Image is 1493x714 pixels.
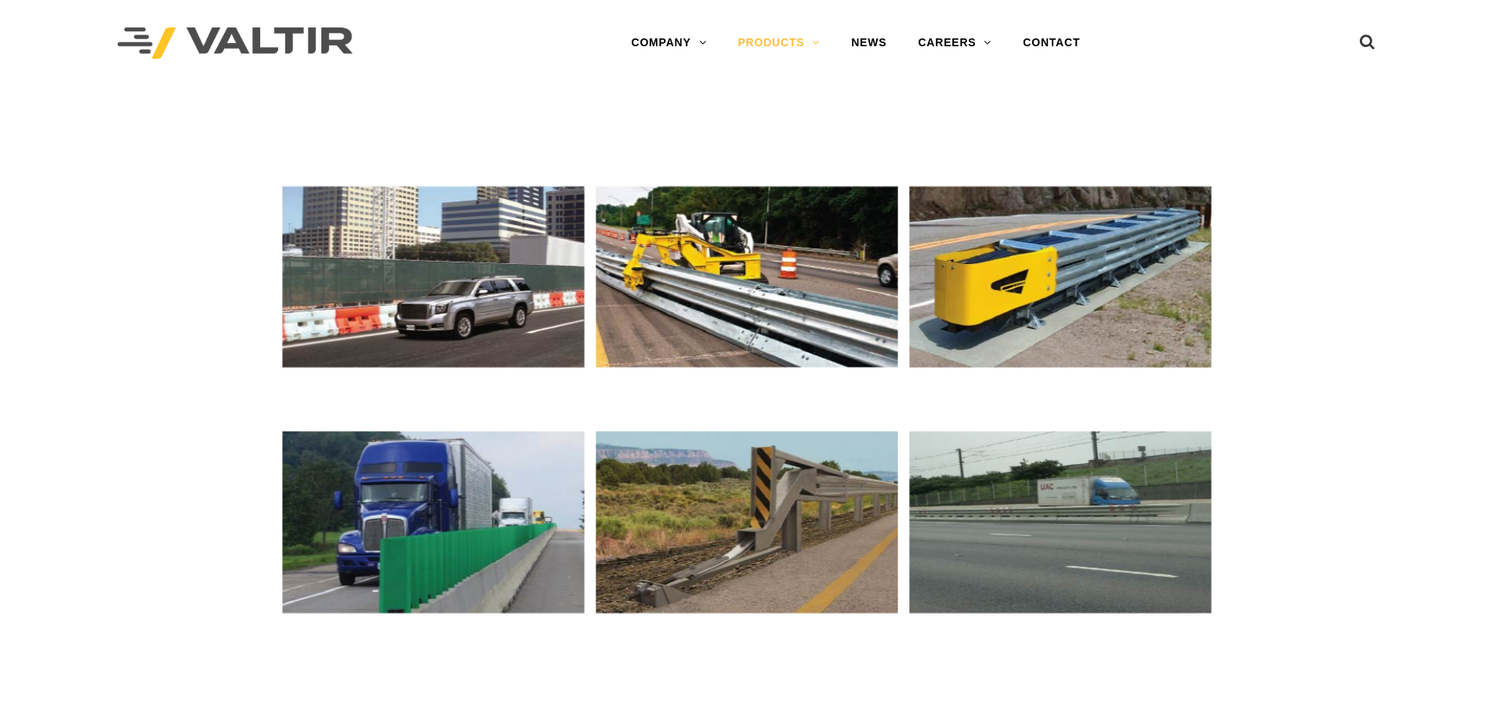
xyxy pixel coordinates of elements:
a: COMPANY [615,27,722,59]
p: CRASH CUSHIONS [915,364,1205,382]
a: PRODUCTS [722,27,835,59]
p: BARRICADES [288,364,578,382]
img: Valtir [118,27,353,60]
a: CONTACT [1007,27,1096,59]
a: NEWS [835,27,902,59]
p: BARRIERS [602,364,892,382]
a: CAREERS [902,27,1007,59]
